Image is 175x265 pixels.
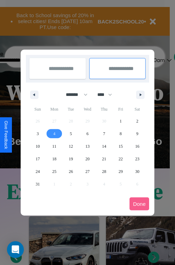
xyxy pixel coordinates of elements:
span: 29 [119,165,123,178]
span: Tue [63,104,79,115]
span: 23 [135,153,139,165]
button: 28 [96,165,112,178]
button: 22 [112,153,129,165]
button: 5 [63,127,79,140]
span: 15 [119,140,123,153]
button: 4 [46,127,62,140]
button: 14 [96,140,112,153]
span: Sun [29,104,46,115]
button: 12 [63,140,79,153]
span: 11 [52,140,56,153]
button: 13 [79,140,96,153]
button: Done [129,197,149,210]
span: 20 [85,153,90,165]
button: 3 [29,127,46,140]
span: 26 [69,165,73,178]
span: 30 [135,165,139,178]
span: 8 [120,127,122,140]
span: 13 [85,140,90,153]
button: 25 [46,165,62,178]
span: 4 [53,127,55,140]
span: 21 [102,153,106,165]
button: 15 [112,140,129,153]
span: 14 [102,140,106,153]
button: 2 [129,115,146,127]
span: 27 [85,165,90,178]
button: 1 [112,115,129,127]
button: 23 [129,153,146,165]
button: 17 [29,153,46,165]
button: 8 [112,127,129,140]
span: 16 [135,140,139,153]
div: Open Intercom Messenger [7,241,24,258]
div: Give Feedback [3,121,8,149]
span: 19 [69,153,73,165]
button: 11 [46,140,62,153]
button: 16 [129,140,146,153]
button: 9 [129,127,146,140]
span: 10 [36,140,40,153]
span: 22 [119,153,123,165]
span: 18 [52,153,56,165]
button: 18 [46,153,62,165]
button: 31 [29,178,46,190]
span: Fri [112,104,129,115]
button: 30 [129,165,146,178]
button: 6 [79,127,96,140]
span: 5 [70,127,72,140]
span: 7 [103,127,105,140]
span: 1 [120,115,122,127]
span: 3 [37,127,39,140]
button: 24 [29,165,46,178]
button: 26 [63,165,79,178]
span: 28 [102,165,106,178]
span: 24 [36,165,40,178]
span: 31 [36,178,40,190]
span: Thu [96,104,112,115]
span: Mon [46,104,62,115]
span: 17 [36,153,40,165]
span: 9 [136,127,138,140]
span: 12 [69,140,73,153]
button: 27 [79,165,96,178]
span: Sat [129,104,146,115]
button: 20 [79,153,96,165]
span: 6 [86,127,89,140]
button: 19 [63,153,79,165]
button: 7 [96,127,112,140]
button: 21 [96,153,112,165]
span: 25 [52,165,56,178]
button: 10 [29,140,46,153]
span: Wed [79,104,96,115]
span: 2 [136,115,138,127]
button: 29 [112,165,129,178]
